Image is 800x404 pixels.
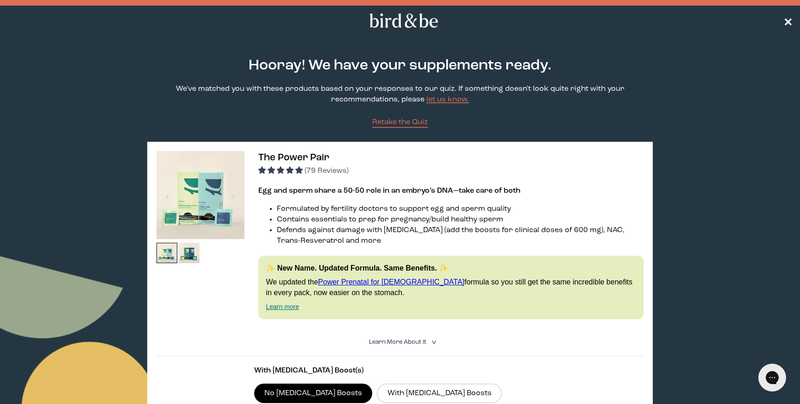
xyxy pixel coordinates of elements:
[277,204,643,215] li: Formulated by fertility doctors to support egg and sperm quality
[372,119,428,126] span: Retake the Quiz
[277,225,643,246] li: Defends against damage with [MEDICAL_DATA] (add the boosts for clinical doses of 600 mg), NAC, Tr...
[783,13,793,29] a: ✕
[156,243,177,264] img: thumbnail image
[258,153,329,163] span: The Power Pair
[369,338,431,347] summary: Learn More About it <
[783,15,793,26] span: ✕
[258,167,305,175] span: 4.92 stars
[754,360,791,395] iframe: Gorgias live chat messenger
[179,243,200,264] img: thumbnail image
[266,303,299,310] a: Learn more
[377,384,502,403] label: With [MEDICAL_DATA] Boosts
[147,84,652,105] p: We've matched you with these products based on your responses to our quiz. If something doesn't l...
[249,55,552,76] h2: Hooray! We have your supplements ready.
[426,96,469,103] a: let us know.
[266,264,448,272] strong: ✨ New Name. Updated Formula. Same Benefits. ✨
[156,151,244,239] img: thumbnail image
[372,117,428,128] a: Retake the Quiz
[429,340,437,345] i: <
[305,167,349,175] span: (79 Reviews)
[369,339,426,345] span: Learn More About it
[277,215,643,225] li: Contains essentials to prep for pregnancy/build healthy sperm
[318,278,464,286] a: Power Prenatal for [DEMOGRAPHIC_DATA]
[266,277,636,298] p: We updated the formula so you still get the same incredible benefits in every pack, now easier on...
[254,384,373,403] label: No [MEDICAL_DATA] Boosts
[258,187,520,195] strong: Egg and sperm share a 50-50 role in an embryo’s DNA—take care of both
[254,366,546,376] p: With [MEDICAL_DATA] Boost(s)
